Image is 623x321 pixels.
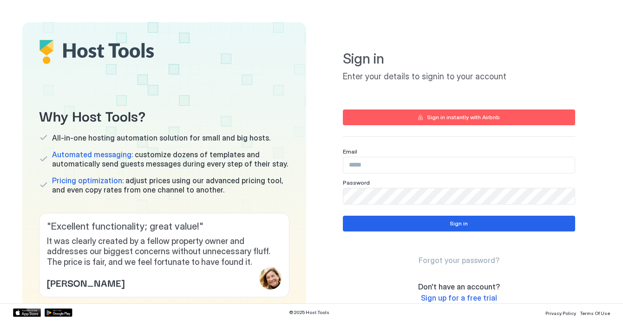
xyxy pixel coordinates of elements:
[343,50,575,68] span: Sign in
[580,310,610,316] span: Terms Of Use
[47,221,282,232] span: " Excellent functionality; great value! "
[545,308,576,317] a: Privacy Policy
[419,256,499,265] span: Forgot your password?
[13,308,41,317] a: App Store
[47,236,282,268] span: It was clearly created by a fellow property owner and addresses our biggest concerns without unne...
[343,216,575,231] button: Sign in
[418,282,500,291] span: Don't have an account?
[427,113,500,122] div: Sign in instantly with Airbnb
[343,157,575,173] input: Input Field
[419,256,499,265] a: Forgot your password?
[343,148,357,155] span: Email
[39,105,289,126] span: Why Host Tools?
[450,219,468,228] div: Sign in
[580,308,610,317] a: Terms Of Use
[52,133,270,142] span: All-in-one hosting automation solution for small and big hosts.
[52,150,289,168] span: customize dozens of templates and automatically send guests messages during every step of their s...
[52,150,133,159] span: Automated messaging:
[45,308,72,317] a: Google Play Store
[343,179,370,186] span: Password
[343,109,575,125] button: Sign in instantly with Airbnb
[47,276,125,289] span: [PERSON_NAME]
[52,176,289,194] span: adjust prices using our advanced pricing tool, and even copy rates from one channel to another.
[289,309,329,315] span: © 2025 Host Tools
[421,293,497,303] a: Sign up for a free trial
[343,188,575,204] input: Input Field
[52,176,124,185] span: Pricing optimization:
[545,310,576,316] span: Privacy Policy
[343,71,575,82] span: Enter your details to signin to your account
[259,267,282,289] div: profile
